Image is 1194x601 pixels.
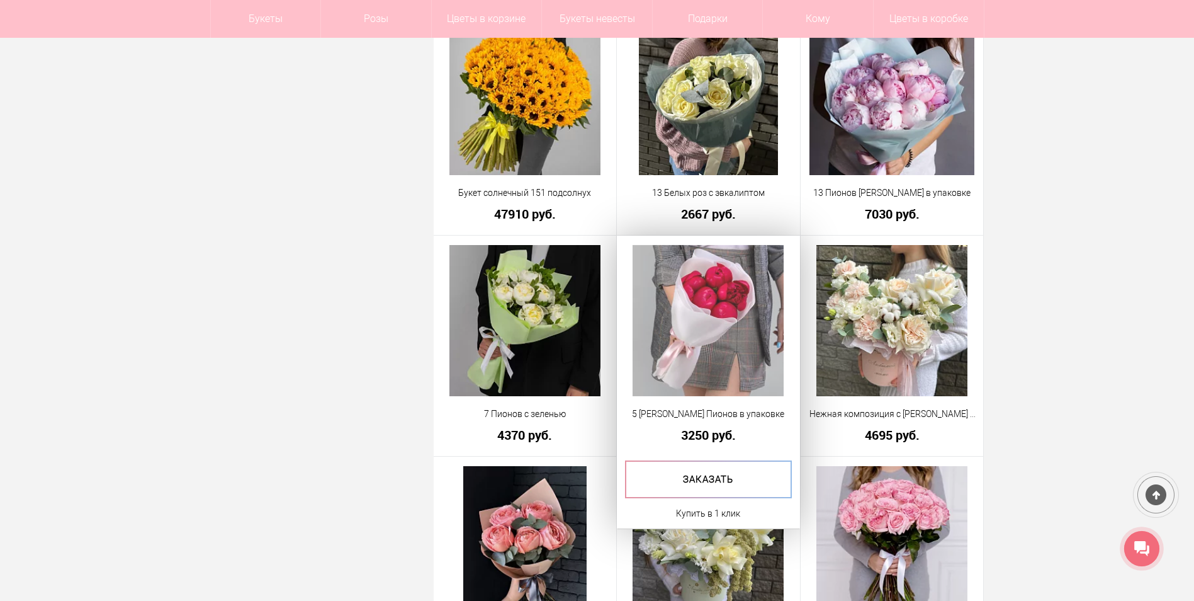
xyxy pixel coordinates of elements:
[816,245,967,396] img: Нежная композиция с розами и хлопком
[633,245,784,396] img: 5 Малиновых Пионов в упаковке
[639,24,778,175] img: 13 Белых роз с эвкалиптом
[442,186,609,200] a: Букет солнечный 151 подсолнух
[809,186,976,200] a: 13 Пионов [PERSON_NAME] в упаковке
[625,428,792,442] a: 3250 руб.
[442,408,609,421] a: 7 Пионов с зеленью
[442,428,609,442] a: 4370 руб.
[809,207,976,220] a: 7030 руб.
[676,506,740,521] a: Купить в 1 клик
[449,245,600,396] img: 7 Пионов с зеленью
[625,207,792,220] a: 2667 руб.
[809,428,976,442] a: 4695 руб.
[809,408,976,421] a: Нежная композиция с [PERSON_NAME] и хлопком
[442,207,609,220] a: 47910 руб.
[449,24,600,175] img: Букет солнечный 151 подсолнух
[625,186,792,200] a: 13 Белых роз с эвкалиптом
[625,408,792,421] a: 5 [PERSON_NAME] Пионов в упаковке
[809,24,974,175] img: 13 Пионов Сара Бернар в упаковке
